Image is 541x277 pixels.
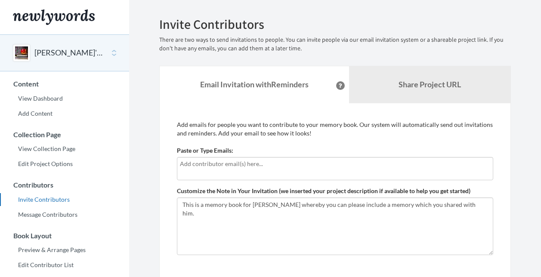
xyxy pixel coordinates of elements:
[180,159,490,169] input: Add contributor email(s) here...
[399,80,461,89] b: Share Project URL
[13,9,95,25] img: Newlywords logo
[177,120,493,138] p: Add emails for people you want to contribute to your memory book. Our system will automatically s...
[200,80,309,89] strong: Email Invitation with Reminders
[34,47,104,58] button: [PERSON_NAME]'s leaving [GEOGRAPHIC_DATA]...
[177,187,470,195] label: Customize the Note in Your Invitation (we inserted your project description if available to help ...
[177,146,233,155] label: Paste or Type Emails:
[159,36,511,53] p: There are two ways to send invitations to people. You can invite people via our email invitation ...
[0,131,129,138] h3: Collection Page
[0,80,129,88] h3: Content
[0,232,129,240] h3: Book Layout
[159,17,511,31] h2: Invite Contributors
[0,181,129,189] h3: Contributors
[177,197,493,255] textarea: This is a memory book for [PERSON_NAME] whereby you can please include a memory which you shared ...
